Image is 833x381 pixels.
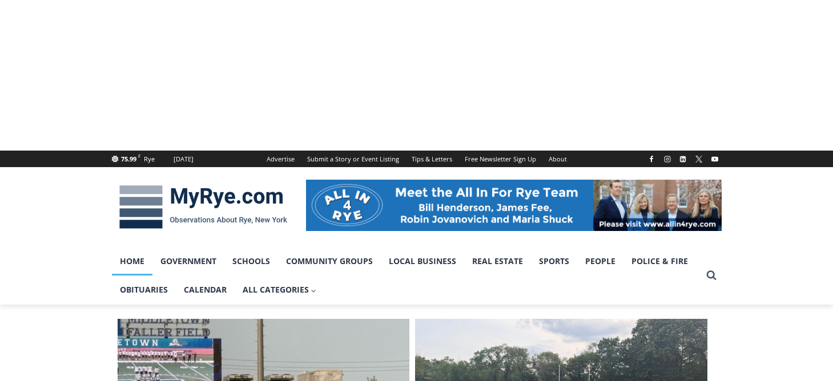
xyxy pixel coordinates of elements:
a: Sports [531,247,577,275]
a: Home [112,247,152,275]
a: Real Estate [464,247,531,275]
img: All in for Rye [306,180,722,231]
a: Tips & Letters [405,151,458,167]
a: Calendar [176,275,235,304]
div: [DATE] [174,154,194,164]
a: About [542,151,573,167]
div: Rye [144,154,155,164]
span: 75.99 [121,155,136,163]
a: Obituaries [112,275,176,304]
a: Community Groups [278,247,381,275]
nav: Primary Navigation [112,247,701,305]
a: Schools [224,247,278,275]
a: X [692,152,706,166]
a: Police & Fire [623,247,696,275]
button: View Search Form [701,265,722,286]
a: Free Newsletter Sign Up [458,151,542,167]
span: All Categories [243,283,317,296]
a: Government [152,247,224,275]
a: Facebook [645,152,658,166]
a: All Categories [235,275,325,304]
a: Instagram [661,152,674,166]
a: People [577,247,623,275]
a: Local Business [381,247,464,275]
a: Submit a Story or Event Listing [301,151,405,167]
a: Linkedin [676,152,690,166]
a: Advertise [260,151,301,167]
img: MyRye.com [112,177,295,237]
nav: Secondary Navigation [260,151,573,167]
span: F [138,153,140,159]
a: YouTube [708,152,722,166]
